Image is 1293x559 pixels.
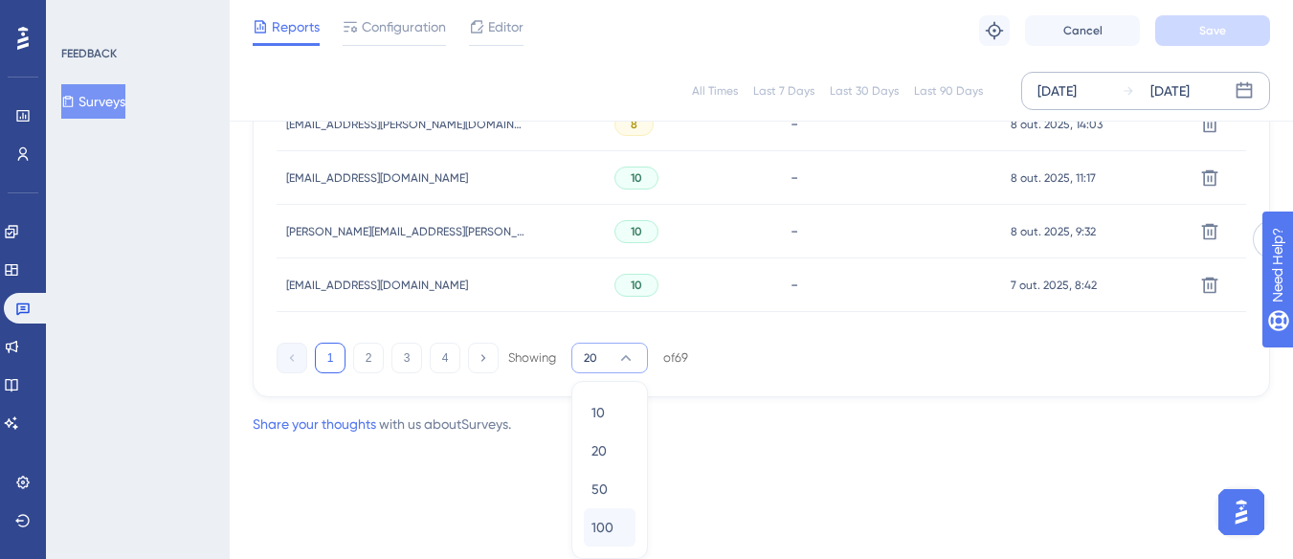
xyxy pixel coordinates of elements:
div: Last 90 Days [914,83,983,99]
button: 2 [353,343,384,373]
span: 10 [631,170,642,186]
span: 10 [631,278,642,293]
span: 100 [591,516,613,539]
span: Save [1199,23,1226,38]
button: 1 [315,343,346,373]
div: - [791,276,992,294]
div: [DATE] [1037,79,1077,102]
span: Reports [272,15,320,38]
button: 50 [584,470,635,508]
div: Showing [508,349,556,367]
button: 100 [584,508,635,547]
span: 50 [591,478,608,501]
span: [EMAIL_ADDRESS][DOMAIN_NAME] [286,170,468,186]
div: with us about Surveys . [253,413,511,436]
span: 20 [591,439,607,462]
span: 8 out. 2025, 9:32 [1011,224,1096,239]
div: - [791,115,992,133]
div: - [791,168,992,187]
span: [PERSON_NAME][EMAIL_ADDRESS][PERSON_NAME][DOMAIN_NAME] [286,224,525,239]
button: 4 [430,343,460,373]
span: Need Help? [45,5,120,28]
span: 8 [631,117,637,132]
span: 10 [591,401,605,424]
span: Editor [488,15,524,38]
span: 7 out. 2025, 8:42 [1011,278,1097,293]
button: 3 [391,343,422,373]
div: - [791,222,992,240]
span: 20 [584,350,597,366]
button: Surveys [61,84,125,119]
button: Save [1155,15,1270,46]
span: [EMAIL_ADDRESS][PERSON_NAME][DOMAIN_NAME] [286,117,525,132]
span: 8 out. 2025, 14:03 [1011,117,1103,132]
button: 10 [584,393,635,432]
iframe: UserGuiding AI Assistant Launcher [1213,483,1270,541]
span: 10 [631,224,642,239]
span: [EMAIL_ADDRESS][DOMAIN_NAME] [286,278,468,293]
div: [DATE] [1150,79,1190,102]
span: 8 out. 2025, 11:17 [1011,170,1096,186]
a: Share your thoughts [253,416,376,432]
button: Cancel [1025,15,1140,46]
div: FEEDBACK [61,46,117,61]
button: 20 [584,432,635,470]
span: Cancel [1063,23,1103,38]
div: All Times [692,83,738,99]
button: 20 [571,343,648,373]
div: of 69 [663,349,688,367]
div: Last 7 Days [753,83,814,99]
div: Last 30 Days [830,83,899,99]
span: Configuration [362,15,446,38]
